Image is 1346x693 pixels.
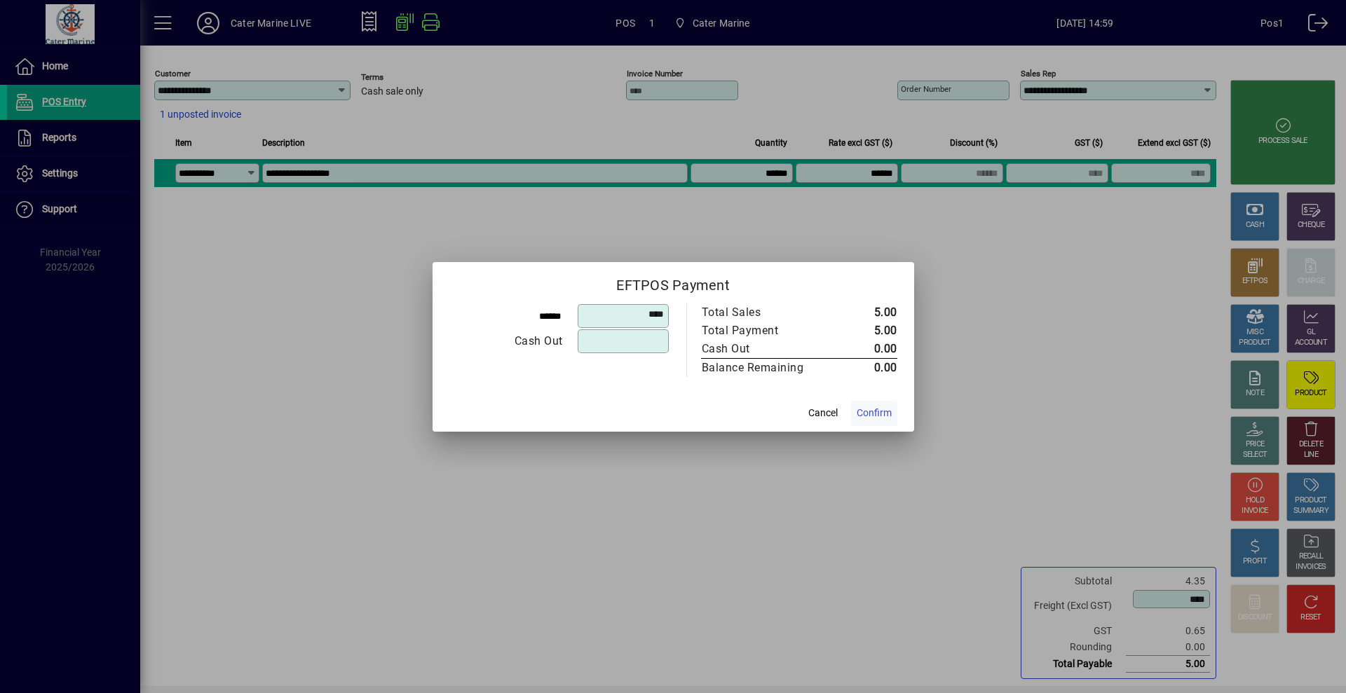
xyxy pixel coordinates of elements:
div: Cash Out [702,341,820,357]
td: Total Sales [701,303,834,322]
button: Cancel [801,401,845,426]
button: Confirm [851,401,897,426]
td: 0.00 [834,340,897,359]
td: 5.00 [834,303,897,322]
td: 0.00 [834,358,897,377]
div: Cash Out [450,333,563,350]
span: Cancel [808,406,838,420]
span: Confirm [857,406,892,420]
h2: EFTPOS Payment [433,262,914,303]
td: Total Payment [701,322,834,340]
div: Balance Remaining [702,359,820,376]
td: 5.00 [834,322,897,340]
